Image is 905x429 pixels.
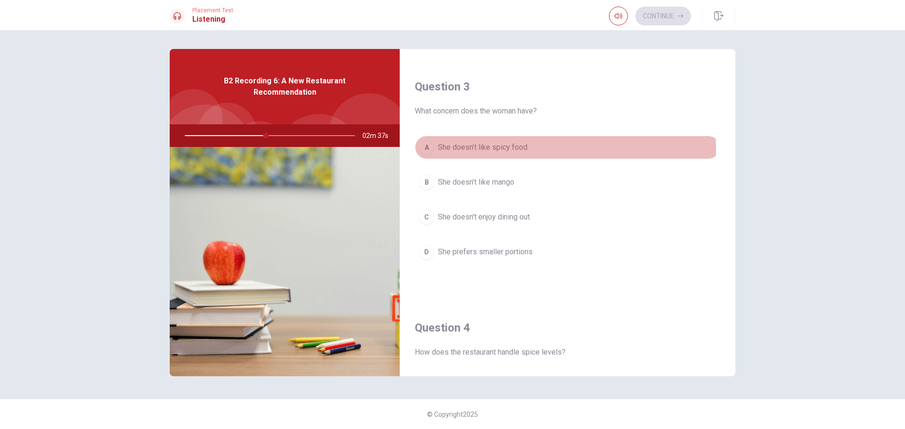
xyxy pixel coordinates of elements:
[419,175,434,190] div: B
[419,210,434,225] div: C
[415,170,720,194] button: BShe doesn’t like mango
[415,105,720,117] span: What concern does the woman have?
[438,211,530,223] span: She doesn’t enjoy dining out
[427,411,478,418] span: © Copyright 2025
[419,140,434,155] div: A
[438,142,527,153] span: She doesn’t like spicy food
[170,147,400,376] img: B2 Recording 6: A New Restaurant Recommendation
[192,14,233,25] h1: Listening
[438,177,514,188] span: She doesn’t like mango
[362,124,396,147] span: 02m 37s
[415,347,720,358] span: How does the restaurant handle spice levels?
[415,320,720,335] h4: Question 4
[419,244,434,259] div: D
[192,7,233,14] span: Placement Test
[415,79,720,94] h4: Question 3
[415,240,720,264] button: DShe prefers smaller portions
[415,136,720,159] button: AShe doesn’t like spicy food
[200,75,369,98] span: B2 Recording 6: A New Restaurant Recommendation
[438,246,533,258] span: She prefers smaller portions
[415,205,720,229] button: CShe doesn’t enjoy dining out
